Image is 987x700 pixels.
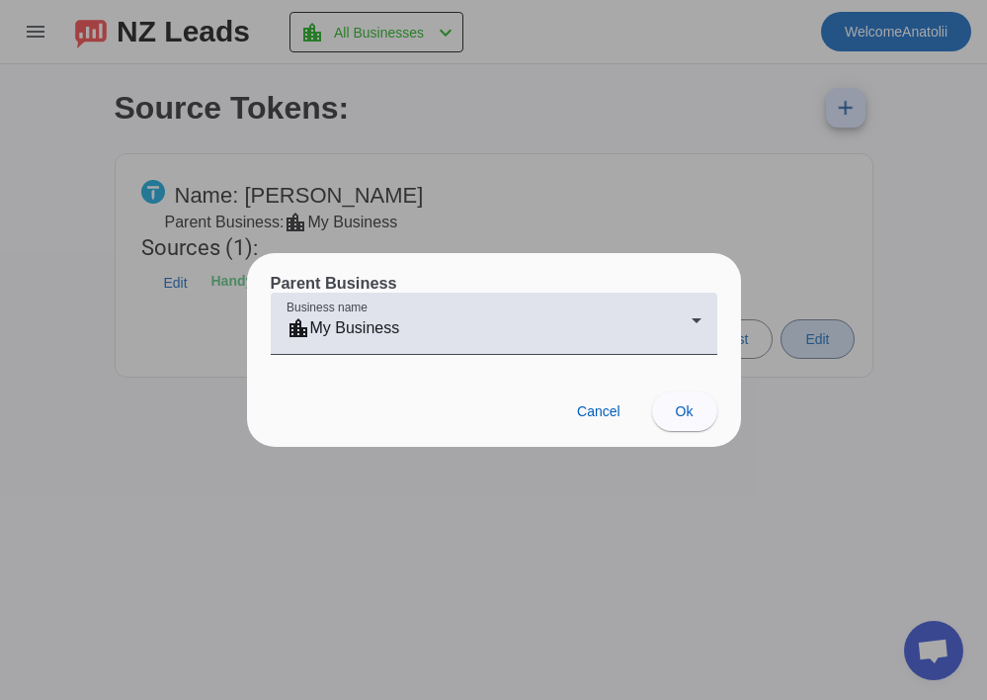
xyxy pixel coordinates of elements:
mat-label: Business name [287,302,368,314]
mat-icon: location_city [287,316,310,340]
h3: Parent Business [271,273,397,293]
button: Cancel [561,392,636,431]
button: Ok [652,392,717,431]
span: Ok [676,403,694,419]
span: Cancel [577,403,620,419]
div: My Business [287,316,692,340]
